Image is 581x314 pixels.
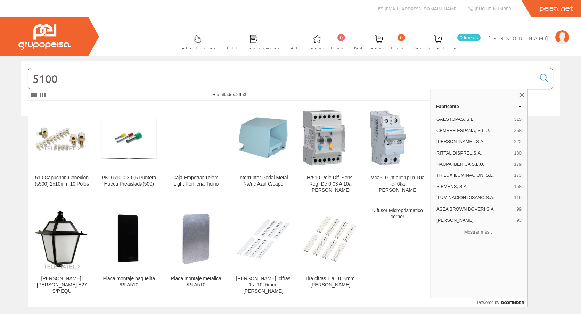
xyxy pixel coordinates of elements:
[370,207,425,220] div: Difusor Microprismatico corner
[235,110,291,166] img: Interruptor Pedal Metal Na/nc Azul C/capó
[291,45,343,52] span: Art. favoritos
[34,276,90,295] div: [PERSON_NAME]. [PERSON_NAME] E27 S/P.EQU
[514,139,522,145] span: 222
[431,101,527,112] a: Fabricante
[28,101,95,202] a: 510 Capuchon Conexion (s500) 2x10mm 10 Polos 510 Capuchon Conexion (s500) 2x10mm 10 Polos
[303,175,358,194] div: Hr510 Rele Dif. Sens. Reg. De 0,03 A 10a [PERSON_NAME]
[436,206,514,212] span: ASEA BROWN BOVERI S.A.
[414,45,461,52] span: Pedido actual
[34,175,90,187] div: 510 Capuchon Conexion (s500) 2x10mm 10 Polos
[514,150,522,156] span: 180
[163,202,229,303] a: Placa montaje metalica /PLA510 Placa montaje metalica /PLA510
[488,29,569,36] a: [PERSON_NAME]
[172,29,220,54] a: Selectores
[168,211,224,267] img: Placa montaje metalica /PLA510
[370,175,425,194] div: Mca510 Int.aut.1p+n 10a -c- 6ka [PERSON_NAME]
[477,299,499,306] span: Powered by
[179,45,216,52] span: Selectores
[364,202,431,303] a: Difusor Microprismatico corner
[220,29,284,54] a: Últimas compras
[488,34,552,41] span: [PERSON_NAME]
[101,117,157,159] img: PKD 510 0,3-0,5 Puntera Hueca Preaislada(500)
[514,183,522,190] span: 158
[28,68,536,89] input: Buscar...
[168,276,224,288] div: Placa montaje metalica /PLA510
[18,24,71,50] img: Grupo Peisa
[101,276,157,288] div: Placa montaje baquelita /PLA510
[514,195,522,201] span: 116
[514,172,522,179] span: 173
[398,34,405,41] span: 0
[34,208,90,270] img: LUM. CASTELLANA E27 S/P.EQU
[514,127,522,134] span: 268
[514,161,522,167] span: 179
[436,217,514,223] span: [PERSON_NAME]
[101,175,157,187] div: PKD 510 0,3-0,5 Puntera Hueca Preaislada(500)
[303,110,358,166] img: Hr510 Rele Dif. Sens. Reg. De 0,03 A 10a Hager
[436,139,511,145] span: [PERSON_NAME], S.A.
[303,276,358,288] div: Tira cifras 1 a 10, 5mm, [PERSON_NAME]
[457,34,481,41] span: 0 línea/s
[101,211,157,267] img: Placa montaje baquelita /PLA510
[168,175,224,187] div: Caja Empotrar 1elem. Light Perfileria Ticino
[34,124,90,152] img: 510 Capuchon Conexion (s500) 2x10mm 10 Polos
[337,34,345,41] span: 0
[235,276,291,295] div: [PERSON_NAME], cifras 1 a 10, 5mm, [PERSON_NAME]
[436,150,511,156] span: RITTAL DISPREL,S.A.
[303,211,358,267] img: Tira cifras 1 a 10, 5mm, blanco
[516,206,521,212] span: 99
[236,92,246,97] span: 2953
[475,6,513,11] span: [PHONE_NUMBER]
[96,202,162,303] a: Placa montaje baquelita /PLA510 Placa montaje baquelita /PLA510
[436,116,511,123] span: GAESTOPAS, S.L.
[21,124,560,130] div: © Grupo Peisa
[297,202,364,303] a: Tira cifras 1 a 10, 5mm, blanco Tira cifras 1 a 10, 5mm, [PERSON_NAME]
[96,101,162,202] a: PKD 510 0,3-0,5 Puntera Hueca Preaislada(500) PKD 510 0,3-0,5 Puntera Hueca Preaislada(500)
[364,101,431,202] a: Mca510 Int.aut.1p+n 10a -c- 6ka Hager Mca510 Int.aut.1p+n 10a -c- 6ka [PERSON_NAME]
[230,101,296,202] a: Interruptor Pedal Metal Na/nc Azul C/capó Interruptor Pedal Metal Na/nc Azul C/capó
[354,45,403,52] span: Ped. favoritos
[436,183,511,190] span: SIEMENS, S.A.
[235,175,291,187] div: Interruptor Pedal Metal Na/nc Azul C/capó
[436,195,511,201] span: ILUMINACION DISANO S.A.
[477,298,527,307] a: Powered by
[163,101,229,202] a: Caja Empotrar 1elem. Light Perfileria Ticino Caja Empotrar 1elem. Light Perfileria Ticino
[385,6,458,11] span: [EMAIL_ADDRESS][DOMAIN_NAME]
[436,161,511,167] span: HAUPA IBERICA S.L.U.
[235,211,291,267] img: Tira plana, cifras 1 a 10, 5mm, blanco
[227,45,280,52] span: Últimas compras
[212,92,246,97] span: Resultados:
[230,202,296,303] a: Tira plana, cifras 1 a 10, 5mm, blanco [PERSON_NAME], cifras 1 a 10, 5mm, [PERSON_NAME]
[433,227,525,238] button: Mostrar más…
[436,172,511,179] span: TRILUX ILUMINACION, S.L.
[28,202,95,303] a: LUM. CASTELLANA E27 S/P.EQU [PERSON_NAME]. [PERSON_NAME] E27 S/P.EQU
[516,217,521,223] span: 93
[436,127,511,134] span: CEMBRE ESPAÑA, S.L.U.
[514,116,522,123] span: 315
[297,101,364,202] a: Hr510 Rele Dif. Sens. Reg. De 0,03 A 10a Hager Hr510 Rele Dif. Sens. Reg. De 0,03 A 10a [PERSON_N...
[370,110,425,166] img: Mca510 Int.aut.1p+n 10a -c- 6ka Hager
